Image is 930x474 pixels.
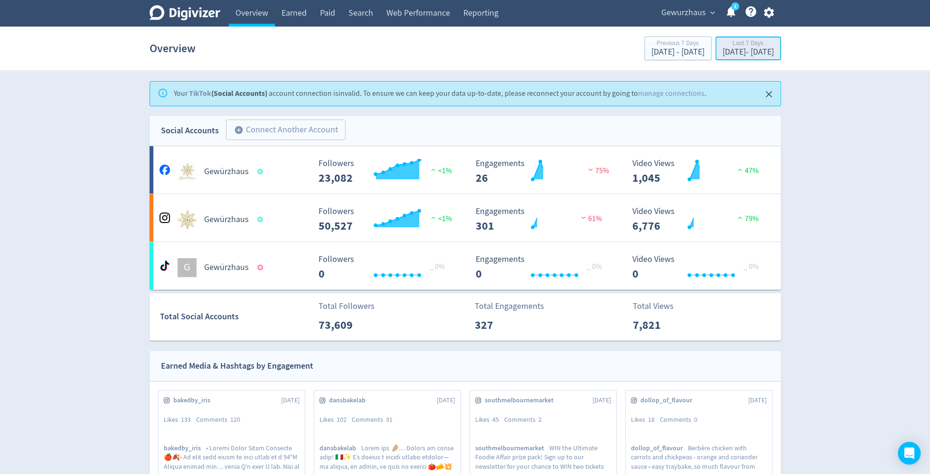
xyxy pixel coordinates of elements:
[898,442,921,465] div: Open Intercom Messenger
[586,166,609,176] span: 75%
[485,396,559,405] span: southmelbournemarket
[708,9,717,17] span: expand_more
[429,214,452,223] span: <1%
[723,48,774,56] div: [DATE] - [DATE]
[318,316,373,334] p: 73,609
[164,444,300,470] p: • Loremi Dolor Sitam Consecte 🍎🍂• Ad elit sedd eiusm te inci utlab et d 94°M Aliqua enimad min… v...
[475,444,549,453] span: southmelbournemarket
[644,37,712,60] button: Previous 7 Days[DATE] - [DATE]
[150,33,196,64] h1: Overview
[661,5,706,20] span: Gewurzhaus
[475,300,544,313] p: Total Engagements
[586,166,595,173] img: negative-performance.svg
[173,396,216,405] span: bakedby_iris
[471,255,613,280] svg: Engagements 0
[150,242,781,289] a: GGewürzhaus Followers --- _ 0% Followers 0 Engagements 0 Engagements 0 _ 0% Video Views 0 Video V...
[628,159,770,184] svg: Video Views 1,045
[579,214,588,221] img: negative-performance.svg
[204,214,249,225] h5: Gewürzhaus
[633,300,687,313] p: Total Views
[628,207,770,232] svg: Video Views 6,776
[587,262,602,271] span: _ 0%
[337,415,347,424] span: 102
[735,214,745,221] img: positive-performance.svg
[429,166,438,173] img: positive-performance.svg
[178,258,197,277] div: G
[648,415,655,424] span: 18
[329,396,371,405] span: dansbakelab
[174,84,706,103] div: Your account connection is invalid . To ensure we can keep your data up-to-date, please reconnect...
[319,415,352,425] div: Likes
[204,166,249,177] h5: Gewürzhaus
[475,316,529,334] p: 327
[733,3,736,10] text: 1
[633,316,687,334] p: 7,821
[189,88,267,98] strong: (Social Accounts)
[178,210,197,229] img: Gewürzhaus undefined
[189,88,211,98] a: TikTok
[538,415,542,424] span: 2
[160,310,311,324] div: Total Social Accounts
[230,415,240,424] span: 120
[429,166,452,176] span: <1%
[640,396,697,405] span: dollop_of_flavour
[386,415,393,424] span: 31
[471,207,613,232] svg: Engagements 301
[204,262,249,273] h5: Gewürzhaus
[429,214,438,221] img: positive-performance.svg
[161,124,219,138] div: Social Accounts
[761,86,777,102] button: Close
[735,166,759,176] span: 47%
[150,146,781,194] a: Gewürzhaus undefinedGewürzhaus Followers --- Followers 23,082 <1% Engagements 26 Engagements 26 7...
[314,159,456,184] svg: Followers ---
[181,415,191,424] span: 133
[226,120,346,140] button: Connect Another Account
[314,255,456,280] svg: Followers ---
[651,48,705,56] div: [DATE] - [DATE]
[592,396,611,405] span: [DATE]
[660,415,703,425] div: Comments
[430,262,445,271] span: _ 0%
[631,444,688,453] span: dollop_of_flavour
[743,262,759,271] span: _ 0%
[196,415,245,425] div: Comments
[735,214,759,223] span: 79%
[694,415,697,424] span: 0
[715,37,781,60] button: Last 7 Days[DATE]- [DATE]
[504,415,547,425] div: Comments
[638,89,705,98] a: manage connections
[475,444,611,470] p: WIN the Ultimate Foodie Affair prize pack! Sign up to our newsletter for your chance to WIN two t...
[631,415,660,425] div: Likes
[178,162,197,181] img: Gewürzhaus undefined
[492,415,499,424] span: 45
[352,415,398,425] div: Comments
[735,166,745,173] img: positive-performance.svg
[319,444,455,470] p: Lorem ips 🤌🏼… Dolors am conse adip! 🇮🇹✨ E’s doeius t incidi utlabo etdolor—ma aliqua, en admin, v...
[748,396,767,405] span: [DATE]
[475,415,504,425] div: Likes
[723,40,774,48] div: Last 7 Days
[437,396,455,405] span: [DATE]
[257,169,265,174] span: Data last synced: 7 Oct 2025, 4:02am (AEDT)
[628,255,770,280] svg: Video Views 0
[164,444,206,453] span: bakedby_iris
[314,207,456,232] svg: Followers ---
[257,265,265,270] span: Data last synced: 3 Sep 2023, 6:01am (AEST)
[471,159,613,184] svg: Engagements 26
[651,40,705,48] div: Previous 7 Days
[257,217,265,222] span: Data last synced: 7 Oct 2025, 4:02am (AEDT)
[318,300,374,313] p: Total Followers
[631,444,767,470] p: Berbère chicken with carrots and chickpeas - orange and coriander sauce • easy traybake, so much ...
[579,214,602,223] span: 61%
[219,121,346,140] a: Connect Another Account
[281,396,300,405] span: [DATE]
[164,415,196,425] div: Likes
[234,125,244,135] span: add_circle
[150,194,781,242] a: Gewürzhaus undefinedGewürzhaus Followers --- Followers 50,527 <1% Engagements 301 Engagements 301...
[658,5,717,20] button: Gewurzhaus
[731,2,739,10] a: 1
[319,444,361,453] span: dansbakelab
[161,359,313,373] div: Earned Media & Hashtags by Engagement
